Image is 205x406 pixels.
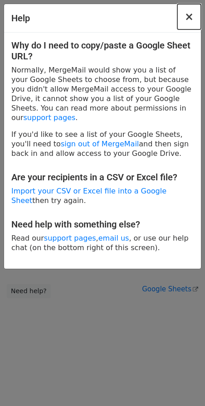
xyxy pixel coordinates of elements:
a: Import your CSV or Excel file into a Google Sheet [11,187,166,205]
iframe: Chat Widget [160,362,205,406]
a: email us [98,234,129,242]
p: Read our , , or use our help chat (on the bottom right of this screen). [11,233,194,252]
p: Normally, MergeMail would show you a list of your Google Sheets to choose from, but because you d... [11,65,194,122]
p: then try again. [11,186,194,205]
h4: Are your recipients in a CSV or Excel file? [11,172,194,183]
a: support pages [44,234,96,242]
span: × [185,10,194,23]
button: Close [177,4,201,29]
h4: Need help with something else? [11,219,194,230]
a: sign out of MergeMail [61,140,139,148]
div: Giny del xat [160,362,205,406]
h4: Why do I need to copy/paste a Google Sheet URL? [11,40,194,62]
a: support pages [24,113,76,122]
p: If you'd like to see a list of your Google Sheets, you'll need to and then sign back in and allow... [11,130,194,158]
h4: Help [11,11,30,25]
